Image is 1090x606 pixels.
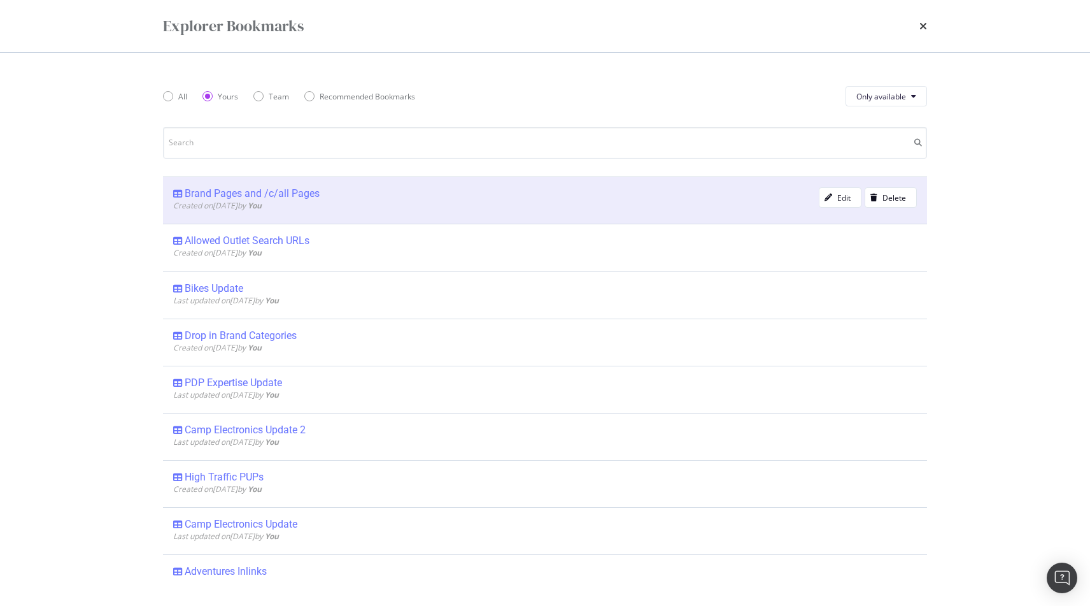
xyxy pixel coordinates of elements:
[202,91,238,102] div: Yours
[185,234,309,247] div: Allowed Outlet Search URLs
[265,295,279,306] b: You
[163,91,187,102] div: All
[265,389,279,400] b: You
[265,531,279,542] b: You
[173,247,262,258] span: Created on [DATE] by
[185,187,320,200] div: Brand Pages and /c/all Pages
[856,91,906,102] span: Only available
[185,282,243,295] div: Bikes Update
[173,484,262,494] span: Created on [DATE] by
[218,91,238,102] div: Yours
[882,192,906,203] div: Delete
[185,424,306,436] div: Camp Electronics Update 2
[163,127,927,159] input: Search
[163,15,304,37] div: Explorer Bookmarks
[1047,563,1077,593] div: Open Intercom Messenger
[185,329,297,342] div: Drop in Brand Categories
[304,91,415,102] div: Recommended Bookmarks
[178,91,187,102] div: All
[919,15,927,37] div: times
[248,200,262,211] b: You
[173,389,279,400] span: Last updated on [DATE] by
[248,342,262,353] b: You
[320,91,415,102] div: Recommended Bookmarks
[248,247,262,258] b: You
[185,471,264,484] div: High Traffic PUPs
[837,192,851,203] div: Edit
[173,342,262,353] span: Created on [DATE] by
[248,484,262,494] b: You
[173,295,279,306] span: Last updated on [DATE] by
[173,436,279,447] span: Last updated on [DATE] by
[185,565,267,578] div: Adventures Inlinks
[819,187,861,208] button: Edit
[265,578,279,589] b: You
[265,436,279,447] b: You
[185,377,282,389] div: PDP Expertise Update
[253,91,289,102] div: Team
[865,187,917,208] button: Delete
[846,86,927,106] button: Only available
[173,200,262,211] span: Created on [DATE] by
[185,518,297,531] div: Camp Electronics Update
[269,91,289,102] div: Team
[173,578,279,589] span: Last updated on [DATE] by
[173,531,279,542] span: Last updated on [DATE] by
